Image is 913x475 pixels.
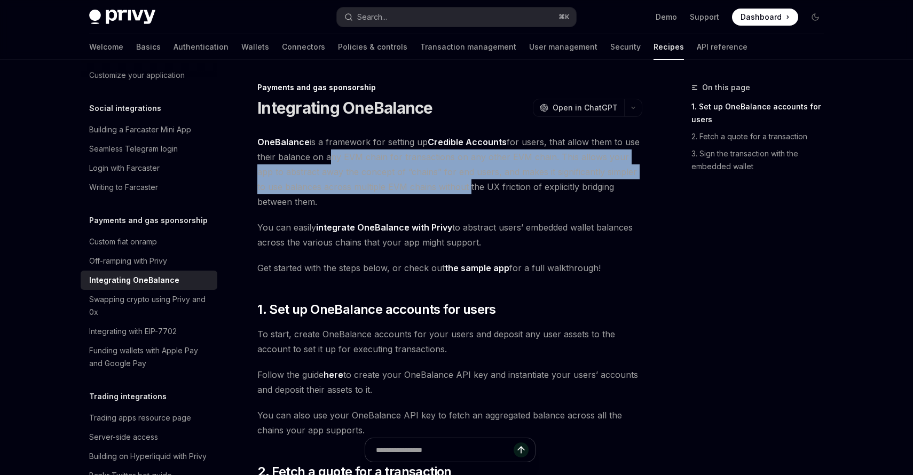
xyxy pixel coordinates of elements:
div: Integrating OneBalance [89,274,179,287]
a: Credible Accounts [428,137,507,148]
a: Demo [656,12,677,22]
div: Funding wallets with Apple Pay and Google Pay [89,344,211,370]
a: Building on Hyperliquid with Privy [81,447,217,466]
span: You can also use your OneBalance API key to fetch an aggregated balance across all the chains you... [257,408,642,438]
a: Security [610,34,641,60]
span: Follow the guide to create your OneBalance API key and instantiate your users’ accounts and depos... [257,367,642,397]
a: Swapping crypto using Privy and 0x [81,290,217,322]
span: is a framework for setting up for users, that allow them to use their balance on any EVM chain fo... [257,134,642,209]
a: the sample app [445,263,509,274]
a: Writing to Farcaster [81,178,217,197]
a: Policies & controls [338,34,407,60]
div: Integrating with EIP-7702 [89,325,177,338]
span: On this page [702,81,750,94]
span: 1. Set up OneBalance accounts for users [257,301,496,318]
a: Building a Farcaster Mini App [81,120,217,139]
a: Wallets [241,34,269,60]
button: Toggle dark mode [807,9,824,26]
a: 1. Set up OneBalance accounts for users [691,98,832,128]
a: 2. Fetch a quote for a transaction [691,128,832,145]
span: Open in ChatGPT [553,102,618,113]
a: Welcome [89,34,123,60]
h5: Trading integrations [89,390,167,403]
a: integrate OneBalance with Privy [316,222,452,233]
a: Integrating with EIP-7702 [81,322,217,341]
a: Connectors [282,34,325,60]
div: Payments and gas sponsorship [257,82,642,93]
div: Trading apps resource page [89,411,191,424]
div: Server-side access [89,431,158,444]
a: Authentication [174,34,229,60]
a: Seamless Telegram login [81,139,217,159]
a: Dashboard [732,9,798,26]
a: API reference [697,34,747,60]
div: Building on Hyperliquid with Privy [89,450,207,463]
h1: Integrating OneBalance [257,98,433,117]
a: Recipes [654,34,684,60]
div: Seamless Telegram login [89,142,178,155]
a: Basics [136,34,161,60]
a: Funding wallets with Apple Pay and Google Pay [81,341,217,373]
span: Dashboard [741,12,782,22]
span: To start, create OneBalance accounts for your users and deposit any user assets to the account to... [257,327,642,357]
a: Server-side access [81,427,217,447]
a: OneBalance [257,137,310,148]
a: User management [529,34,597,60]
span: ⌘ K [558,13,570,21]
button: Open in ChatGPT [533,99,624,117]
span: Get started with the steps below, or check out for a full walkthrough! [257,260,642,275]
a: 3. Sign the transaction with the embedded wallet [691,145,832,175]
a: Custom fiat onramp [81,232,217,251]
div: Custom fiat onramp [89,235,157,248]
a: Support [690,12,719,22]
div: Search... [357,11,387,23]
button: Search...⌘K [337,7,576,27]
button: Send message [514,442,529,457]
a: Login with Farcaster [81,159,217,178]
a: Trading apps resource page [81,408,217,427]
div: Off-ramping with Privy [89,255,167,267]
a: Integrating OneBalance [81,271,217,290]
span: You can easily to abstract users’ embedded wallet balances across the various chains that your ap... [257,220,642,250]
a: Off-ramping with Privy [81,251,217,271]
div: Login with Farcaster [89,162,160,175]
h5: Payments and gas sponsorship [89,214,208,227]
img: dark logo [89,10,155,25]
div: Writing to Farcaster [89,181,158,194]
a: Transaction management [420,34,516,60]
a: here [324,369,343,381]
div: Building a Farcaster Mini App [89,123,191,136]
h5: Social integrations [89,102,161,115]
div: Swapping crypto using Privy and 0x [89,293,211,319]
